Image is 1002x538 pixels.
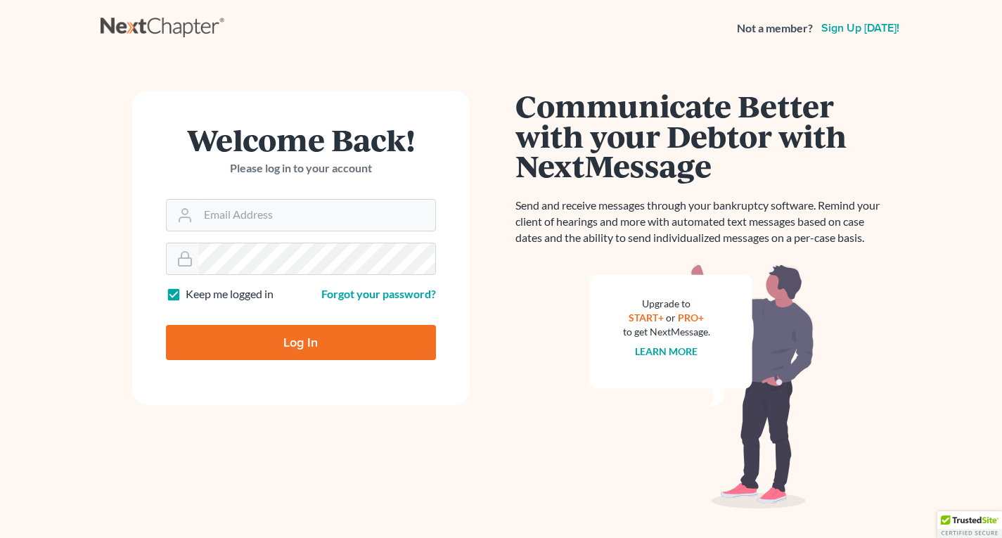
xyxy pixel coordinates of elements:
div: TrustedSite Certified [937,511,1002,538]
div: Upgrade to [623,297,710,311]
p: Send and receive messages through your bankruptcy software. Remind your client of hearings and mo... [515,198,888,246]
h1: Welcome Back! [166,124,436,155]
span: or [666,312,676,324]
a: START+ [629,312,664,324]
input: Log In [166,325,436,360]
input: Email Address [198,200,435,231]
a: Sign up [DATE]! [818,23,902,34]
strong: Not a member? [737,20,813,37]
a: Learn more [635,345,698,357]
div: to get NextMessage. [623,325,710,339]
label: Keep me logged in [186,286,274,302]
a: PRO+ [678,312,704,324]
p: Please log in to your account [166,160,436,177]
h1: Communicate Better with your Debtor with NextMessage [515,91,888,181]
a: Forgot your password? [321,287,436,300]
img: nextmessage_bg-59042aed3d76b12b5cd301f8e5b87938c9018125f34e5fa2b7a6b67550977c72.svg [589,263,814,509]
